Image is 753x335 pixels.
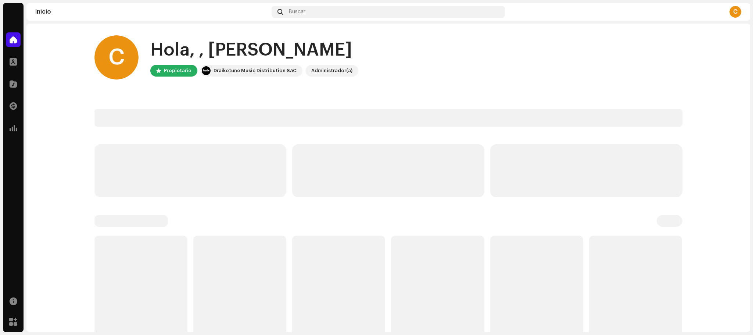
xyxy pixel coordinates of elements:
[729,6,741,18] div: C
[311,66,352,75] div: Administrador(a)
[164,66,191,75] div: Propietario
[289,9,305,15] span: Buscar
[214,66,297,75] div: Draikotune Music Distribution SAC
[202,66,211,75] img: 10370c6a-d0e2-4592-b8a2-38f444b0ca44
[35,9,269,15] div: Inicio
[150,38,358,62] div: Hola, , [PERSON_NAME]
[94,35,139,80] div: C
